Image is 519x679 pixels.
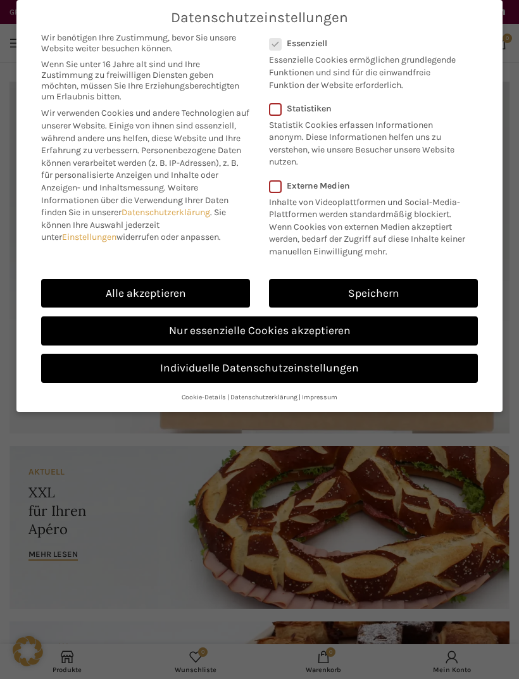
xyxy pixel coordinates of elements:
[41,59,250,102] span: Wenn Sie unter 16 Jahre alt sind und Ihre Zustimmung zu freiwilligen Diensten geben möchten, müss...
[302,393,337,401] a: Impressum
[269,103,461,114] label: Statistiken
[171,9,348,26] span: Datenschutzeinstellungen
[269,279,478,308] a: Speichern
[41,182,228,218] span: Weitere Informationen über die Verwendung Ihrer Daten finden Sie in unserer .
[269,180,470,191] label: Externe Medien
[41,354,478,383] a: Individuelle Datenschutzeinstellungen
[41,316,478,346] a: Nur essenzielle Cookies akzeptieren
[41,32,250,54] span: Wir benötigen Ihre Zustimmung, bevor Sie unsere Website weiter besuchen können.
[269,38,461,49] label: Essenziell
[269,114,461,168] p: Statistik Cookies erfassen Informationen anonym. Diese Informationen helfen uns zu verstehen, wie...
[41,279,250,308] a: Alle akzeptieren
[41,207,226,242] span: Sie können Ihre Auswahl jederzeit unter widerrufen oder anpassen.
[182,393,226,401] a: Cookie-Details
[122,207,210,218] a: Datenschutzerklärung
[41,145,241,193] span: Personenbezogene Daten können verarbeitet werden (z. B. IP-Adressen), z. B. für personalisierte A...
[41,108,249,156] span: Wir verwenden Cookies und andere Technologien auf unserer Website. Einige von ihnen sind essenzie...
[62,232,116,242] a: Einstellungen
[269,191,470,258] p: Inhalte von Videoplattformen und Social-Media-Plattformen werden standardmäßig blockiert. Wenn Co...
[230,393,297,401] a: Datenschutzerklärung
[269,49,461,91] p: Essenzielle Cookies ermöglichen grundlegende Funktionen und sind für die einwandfreie Funktion de...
